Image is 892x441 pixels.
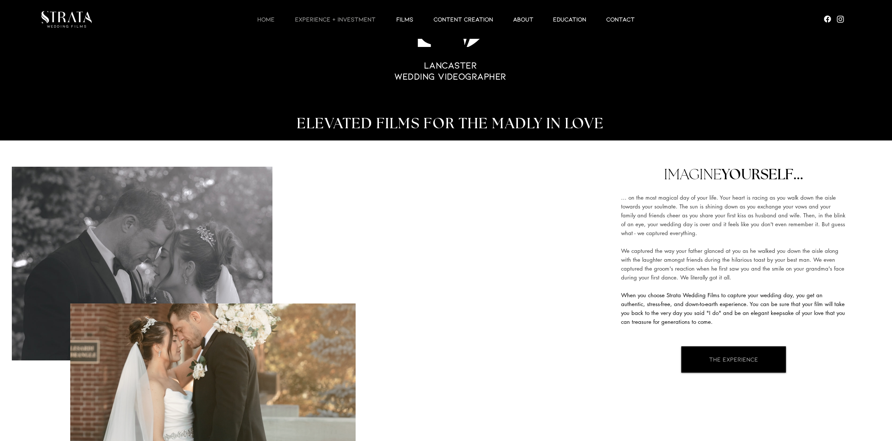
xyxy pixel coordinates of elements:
[621,247,844,281] span: We captured the way your father glanced at you as he walked you down the aisle along with the lau...
[596,15,644,24] a: Contact
[603,15,638,24] p: Contact
[503,15,543,24] a: ABOUT
[297,116,604,131] span: ELEVATED FILMS FOR THE MADLY IN LOVE
[70,15,822,24] nav: Site
[248,15,284,24] a: HOME
[41,11,92,28] img: LUX STRATA TEST_edited.png
[543,15,596,24] a: EDUCATION
[430,15,497,24] p: CONTENT CREATION
[621,194,845,237] span: ... on the most magical day of your life. Your heart is racing as you walk down the aisle towards...
[284,15,386,24] a: EXPERIENCE + INVESTMENT
[823,14,845,24] ul: Social Bar
[394,60,506,81] span: LANCASTER WEDDING VIDEOGRAPHER
[386,15,423,24] a: Films
[393,15,417,24] p: Films
[254,15,278,24] p: HOME
[681,346,786,373] a: The Experience
[291,15,379,24] p: EXPERIENCE + INVESTMENT
[621,292,845,325] span: When you choose Strata Wedding Films to capture your wedding day, you get an authentic, stress-fr...
[664,167,722,183] span: IMAGINE
[709,355,758,363] span: The Experience
[722,167,803,182] span: YOURSELF...
[509,15,537,24] p: ABOUT
[549,15,590,24] p: EDUCATION
[423,15,503,24] a: CONTENT CREATION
